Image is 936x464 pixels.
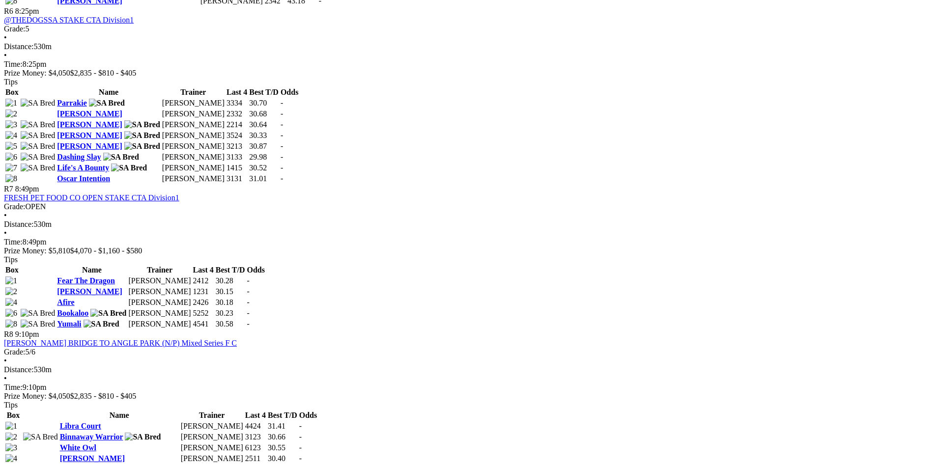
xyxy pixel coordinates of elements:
td: 30.68 [249,109,279,119]
span: - [299,454,302,463]
span: - [247,309,250,317]
span: 8:25pm [15,7,39,15]
td: [PERSON_NAME] [128,298,191,307]
span: Box [5,266,19,274]
a: Binnaway Warrior [60,433,123,441]
img: 4 [5,131,17,140]
img: SA Bred [124,142,160,151]
span: - [281,153,283,161]
div: 5/6 [4,348,932,356]
div: 9:10pm [4,383,932,392]
img: 8 [5,174,17,183]
span: Tips [4,255,18,264]
span: - [299,422,302,430]
span: Box [5,88,19,96]
span: - [281,99,283,107]
th: Odds [247,265,265,275]
td: [PERSON_NAME] [128,287,191,297]
td: 30.33 [249,131,279,140]
th: Trainer [180,410,244,420]
span: - [299,443,302,452]
img: SA Bred [84,320,119,328]
td: 30.18 [215,298,246,307]
img: SA Bred [21,120,56,129]
td: 30.66 [267,432,298,442]
span: • [4,33,7,42]
img: 8 [5,320,17,328]
th: Trainer [128,265,191,275]
img: 6 [5,153,17,162]
th: Best T/D [215,265,246,275]
td: 30.15 [215,287,246,297]
td: 30.28 [215,276,246,286]
span: Grade: [4,202,26,211]
td: 1231 [193,287,214,297]
div: Prize Money: $4,050 [4,69,932,78]
td: 4424 [245,421,266,431]
a: [PERSON_NAME] [57,131,122,139]
a: Oscar Intention [57,174,110,183]
div: Prize Money: $4,050 [4,392,932,401]
span: Time: [4,238,23,246]
td: 30.70 [249,98,279,108]
td: 30.64 [249,120,279,130]
span: - [281,142,283,150]
span: 9:10pm [15,330,39,338]
td: 30.55 [267,443,298,453]
td: 1415 [226,163,248,173]
th: Last 4 [226,87,248,97]
td: 30.58 [215,319,246,329]
th: Name [57,265,127,275]
td: 30.23 [215,308,246,318]
span: - [281,109,283,118]
td: 6123 [245,443,266,453]
span: Tips [4,401,18,409]
th: Name [59,410,179,420]
span: - [299,433,302,441]
td: 3123 [245,432,266,442]
img: SA Bred [125,433,161,441]
td: 3524 [226,131,248,140]
th: Odds [299,410,317,420]
img: 4 [5,454,17,463]
a: [PERSON_NAME] [57,109,122,118]
td: [PERSON_NAME] [180,421,244,431]
td: [PERSON_NAME] [180,454,244,464]
img: 3 [5,120,17,129]
img: SA Bred [124,131,160,140]
td: [PERSON_NAME] [162,131,225,140]
td: [PERSON_NAME] [180,443,244,453]
a: Parrakie [57,99,86,107]
a: Fear The Dragon [57,276,115,285]
a: [PERSON_NAME] [57,142,122,150]
span: - [247,320,250,328]
span: Time: [4,383,23,391]
img: SA Bred [21,320,56,328]
span: $2,835 - $810 - $405 [70,69,137,77]
div: 8:49pm [4,238,932,246]
div: 530m [4,365,932,374]
img: SA Bred [21,142,56,151]
td: 30.40 [267,454,298,464]
span: • [4,374,7,382]
img: 3 [5,443,17,452]
img: SA Bred [124,120,160,129]
a: [PERSON_NAME] BRIDGE TO ANGLE PARK (N/P) Mixed Series F C [4,339,237,347]
a: Libra Court [60,422,101,430]
td: 3131 [226,174,248,184]
span: - [281,131,283,139]
span: Box [7,411,20,419]
img: 7 [5,164,17,172]
a: Afire [57,298,74,306]
img: SA Bred [103,153,139,162]
img: SA Bred [21,309,56,318]
span: • [4,51,7,59]
td: [PERSON_NAME] [162,163,225,173]
span: R6 [4,7,13,15]
span: • [4,211,7,219]
th: Best T/D [249,87,279,97]
div: Prize Money: $5,810 [4,246,932,255]
td: [PERSON_NAME] [162,98,225,108]
td: 31.41 [267,421,298,431]
td: [PERSON_NAME] [162,109,225,119]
